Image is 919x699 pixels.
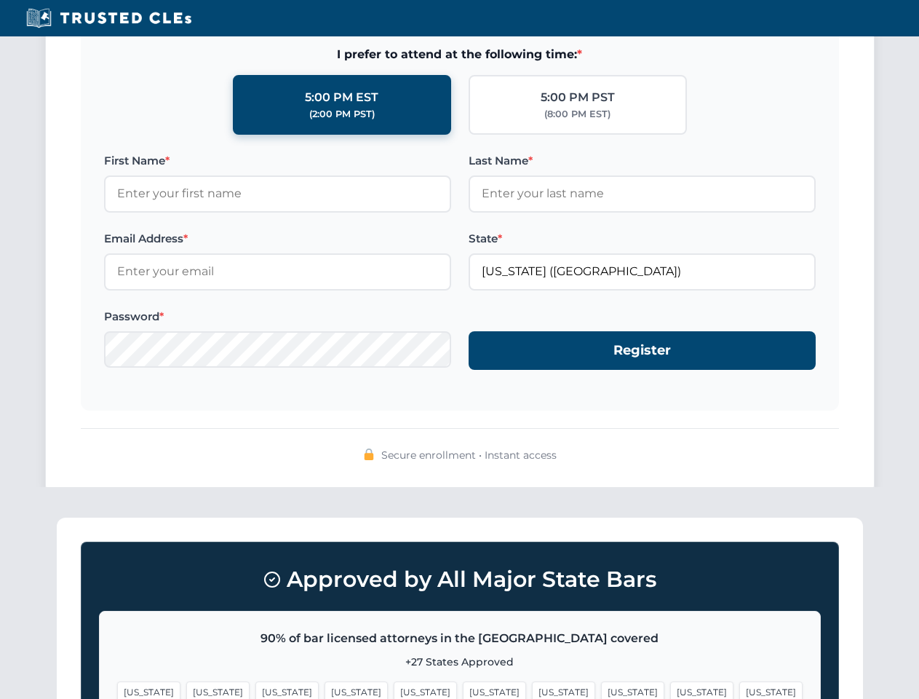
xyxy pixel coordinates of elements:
[469,253,816,290] input: Florida (FL)
[363,449,375,460] img: 🔒
[104,45,816,64] span: I prefer to attend at the following time:
[469,230,816,248] label: State
[117,654,803,670] p: +27 States Approved
[104,175,451,212] input: Enter your first name
[305,88,378,107] div: 5:00 PM EST
[22,7,196,29] img: Trusted CLEs
[469,331,816,370] button: Register
[469,175,816,212] input: Enter your last name
[541,88,615,107] div: 5:00 PM PST
[544,107,610,122] div: (8:00 PM EST)
[469,152,816,170] label: Last Name
[381,447,557,463] span: Secure enrollment • Instant access
[309,107,375,122] div: (2:00 PM PST)
[104,253,451,290] input: Enter your email
[117,629,803,648] p: 90% of bar licensed attorneys in the [GEOGRAPHIC_DATA] covered
[104,230,451,248] label: Email Address
[99,560,821,599] h3: Approved by All Major State Bars
[104,152,451,170] label: First Name
[104,308,451,325] label: Password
